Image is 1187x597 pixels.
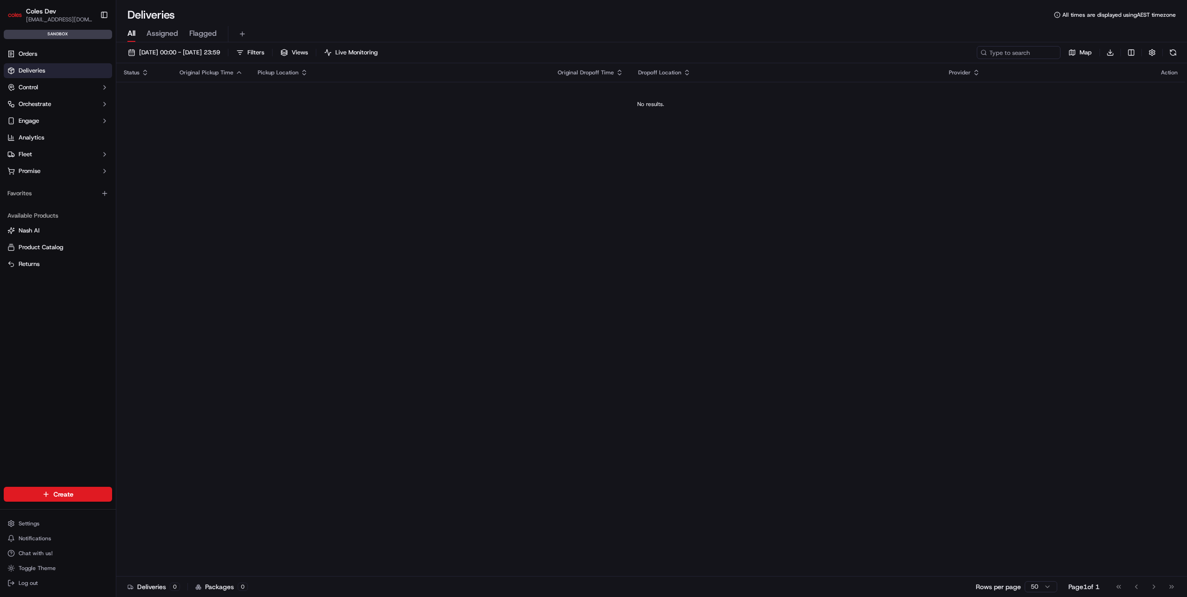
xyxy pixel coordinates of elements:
span: Notifications [19,535,51,542]
div: Deliveries [127,582,180,591]
span: Pickup Location [258,69,299,76]
span: All [127,28,135,39]
span: Control [19,83,38,92]
img: Coles Dev [7,7,22,22]
span: Deliveries [19,66,45,75]
span: Nash AI [19,226,40,235]
span: Filters [247,48,264,57]
button: Orchestrate [4,97,112,112]
a: Product Catalog [7,243,108,252]
span: [DATE] 00:00 - [DATE] 23:59 [139,48,220,57]
button: Coles Dev [26,7,56,16]
span: Status [124,69,140,76]
span: Original Dropoff Time [558,69,614,76]
button: [DATE] 00:00 - [DATE] 23:59 [124,46,224,59]
span: Create [53,490,73,499]
button: Control [4,80,112,95]
div: No results. [120,100,1181,108]
div: 0 [170,583,180,591]
h1: Deliveries [127,7,175,22]
button: Returns [4,257,112,272]
button: [EMAIL_ADDRESS][DOMAIN_NAME] [26,16,93,23]
span: All times are displayed using AEST timezone [1062,11,1176,19]
a: Orders [4,46,112,61]
button: Chat with us! [4,547,112,560]
button: Promise [4,164,112,179]
div: Available Products [4,208,112,223]
p: Rows per page [976,582,1021,591]
span: Live Monitoring [335,48,378,57]
span: Chat with us! [19,550,53,557]
span: Map [1080,48,1092,57]
a: Analytics [4,130,112,145]
span: Flagged [189,28,217,39]
span: Assigned [147,28,178,39]
button: Nash AI [4,223,112,238]
button: Settings [4,517,112,530]
button: Product Catalog [4,240,112,255]
span: Fleet [19,150,32,159]
div: 0 [238,583,248,591]
span: Returns [19,260,40,268]
span: Log out [19,579,38,587]
button: Filters [232,46,268,59]
button: Views [276,46,312,59]
button: Notifications [4,532,112,545]
span: Views [292,48,308,57]
span: Orders [19,50,37,58]
a: Returns [7,260,108,268]
span: Promise [19,167,40,175]
span: Original Pickup Time [180,69,233,76]
button: Coles DevColes Dev[EMAIL_ADDRESS][DOMAIN_NAME] [4,4,96,26]
button: Fleet [4,147,112,162]
span: Product Catalog [19,243,63,252]
div: Action [1161,69,1178,76]
span: Settings [19,520,40,527]
span: Toggle Theme [19,564,56,572]
span: Engage [19,117,39,125]
button: Engage [4,113,112,128]
div: Page 1 of 1 [1068,582,1100,591]
button: Log out [4,577,112,590]
button: Map [1064,46,1096,59]
div: Favorites [4,186,112,201]
button: Create [4,487,112,502]
span: Orchestrate [19,100,51,108]
a: Deliveries [4,63,112,78]
span: Provider [949,69,971,76]
button: Toggle Theme [4,562,112,575]
a: Nash AI [7,226,108,235]
span: Analytics [19,133,44,142]
input: Type to search [977,46,1060,59]
span: Dropoff Location [638,69,681,76]
button: Refresh [1167,46,1180,59]
div: sandbox [4,30,112,39]
button: Live Monitoring [320,46,382,59]
div: Packages [195,582,248,591]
